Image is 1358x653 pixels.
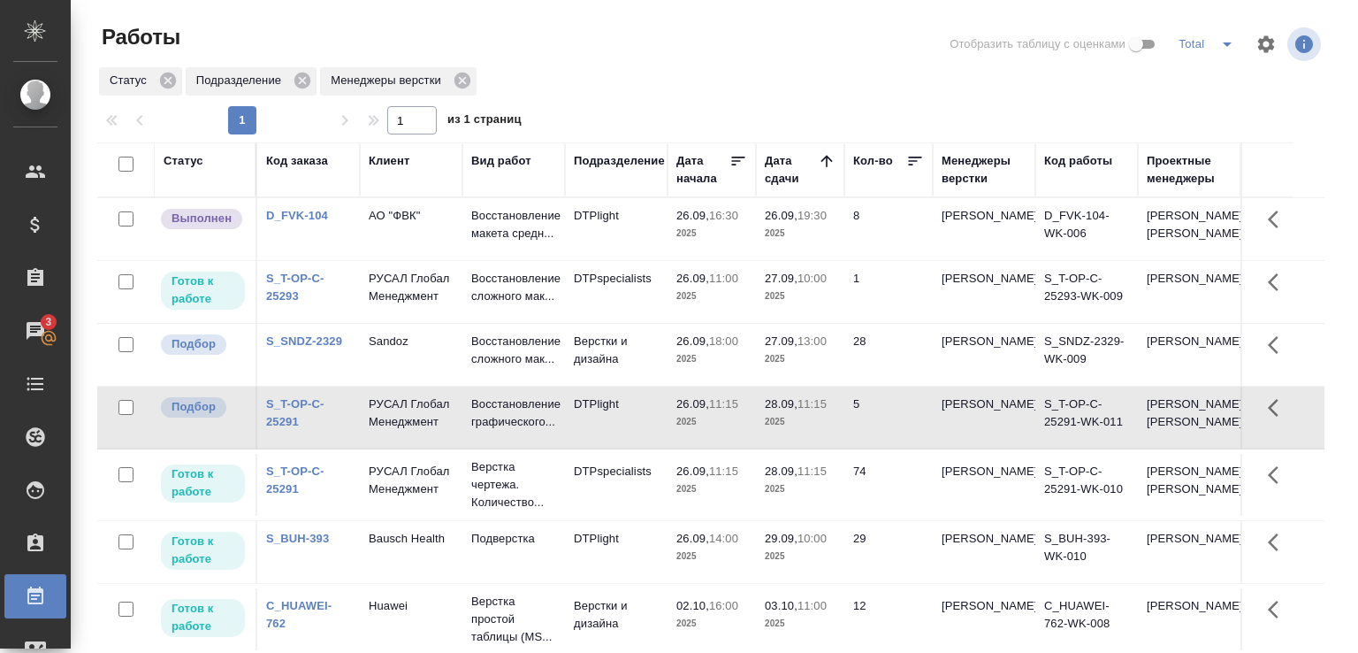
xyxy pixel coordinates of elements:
[676,225,747,242] p: 2025
[1138,324,1240,386] td: [PERSON_NAME]
[110,72,153,89] p: Статус
[942,152,1026,188] div: Менеджеры верстки
[1174,30,1245,58] div: split button
[797,599,827,612] p: 11:00
[676,413,747,431] p: 2025
[447,109,522,134] span: из 1 страниц
[565,198,668,260] td: DTPlight
[765,548,835,565] p: 2025
[676,480,747,498] p: 2025
[471,152,531,170] div: Вид работ
[369,396,454,431] p: РУСАЛ Глобал Менеджмент
[471,458,556,511] p: Верстка чертежа. Количество...
[196,72,287,89] p: Подразделение
[1257,261,1300,303] button: Здесь прячутся важные кнопки
[574,152,665,170] div: Подразделение
[172,600,234,635] p: Готов к работе
[159,530,247,572] div: Исполнитель может приступить к работе
[186,67,317,96] div: Подразделение
[676,532,709,545] p: 26.09,
[172,273,234,308] p: Готов к работе
[1147,396,1232,431] p: [PERSON_NAME], [PERSON_NAME]
[765,152,818,188] div: Дата сдачи
[565,261,668,323] td: DTPspecialists
[1035,324,1138,386] td: S_SNDZ-2329-WK-009
[676,152,729,188] div: Дата начала
[1147,207,1232,242] p: [PERSON_NAME], [PERSON_NAME]
[765,350,835,368] p: 2025
[1035,521,1138,583] td: S_BUH-393-WK-010
[159,207,247,231] div: Исполнитель завершил работу
[709,397,738,411] p: 11:15
[797,397,827,411] p: 11:15
[1147,463,1232,498] p: [PERSON_NAME], [PERSON_NAME]
[369,270,454,305] p: РУСАЛ Глобал Менеджмент
[369,530,454,548] p: Bausch Health
[1245,23,1287,65] span: Настроить таблицу
[765,465,797,478] p: 28.09,
[97,23,180,51] span: Работы
[471,396,556,431] p: Восстановление графического...
[172,465,234,501] p: Готов к работе
[1138,521,1240,583] td: [PERSON_NAME]
[844,387,933,449] td: 5
[844,588,933,650] td: 12
[565,324,668,386] td: Верстки и дизайна
[797,272,827,285] p: 10:00
[942,396,1026,413] p: [PERSON_NAME]
[676,350,747,368] p: 2025
[1035,198,1138,260] td: D_FVK-104-WK-006
[676,615,747,633] p: 2025
[369,597,454,615] p: Huawei
[172,210,232,227] p: Выполнен
[266,465,324,496] a: S_T-OP-C-25291
[164,152,203,170] div: Статус
[797,209,827,222] p: 19:30
[1044,152,1112,170] div: Код работы
[676,599,709,612] p: 02.10,
[942,463,1026,480] p: [PERSON_NAME]
[159,270,247,311] div: Исполнитель может приступить к работе
[266,397,324,428] a: S_T-OP-C-25291
[765,480,835,498] p: 2025
[471,207,556,242] p: Восстановление макета средн...
[942,207,1026,225] p: [PERSON_NAME]
[99,67,182,96] div: Статус
[471,530,556,548] p: Подверстка
[797,465,827,478] p: 11:15
[565,521,668,583] td: DTPlight
[172,335,216,353] p: Подбор
[471,270,556,305] p: Восстановление сложного мак...
[320,67,477,96] div: Менеджеры верстки
[172,398,216,416] p: Подбор
[172,533,234,568] p: Готов к работе
[565,454,668,516] td: DTPspecialists
[676,272,709,285] p: 26.09,
[471,593,556,646] p: Верстка простой таблицы (MS...
[709,465,738,478] p: 11:15
[942,333,1026,350] p: [PERSON_NAME]
[1035,588,1138,650] td: C_HUAWEI-762-WK-008
[369,152,409,170] div: Клиент
[676,548,747,565] p: 2025
[676,397,709,411] p: 26.09,
[266,334,342,348] a: S_SNDZ-2329
[765,397,797,411] p: 28.09,
[266,272,324,303] a: S_T-OP-C-25293
[159,396,247,419] div: Можно подбирать исполнителей
[1257,521,1300,564] button: Здесь прячутся важные кнопки
[709,599,738,612] p: 16:00
[4,309,66,353] a: 3
[369,463,454,498] p: РУСАЛ Глобал Менеджмент
[159,597,247,639] div: Исполнитель может приступить к работе
[942,597,1026,615] p: [PERSON_NAME]
[565,387,668,449] td: DTPlight
[765,288,835,305] p: 2025
[765,599,797,612] p: 03.10,
[765,334,797,348] p: 27.09,
[676,334,709,348] p: 26.09,
[159,333,247,357] div: Можно подбирать исполнителей
[676,209,709,222] p: 26.09,
[159,463,247,504] div: Исполнитель может приступить к работе
[471,333,556,368] p: Восстановление сложного мак...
